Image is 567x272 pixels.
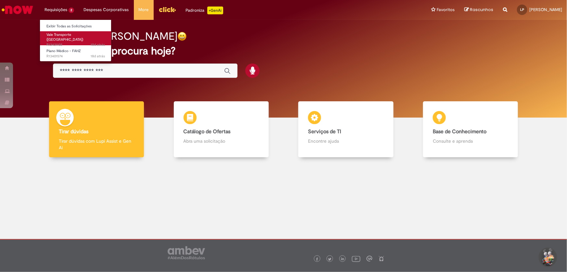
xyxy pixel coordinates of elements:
[207,7,223,14] p: +GenAi
[46,49,81,53] span: Plano Médico - FAHZ
[40,23,111,30] a: Exibir Todas as Solicitações
[433,138,508,144] p: Consulte e aprenda
[433,128,486,135] b: Base de Conhecimento
[40,48,111,60] a: Aberto R13401574 : Plano Médico - FAHZ
[352,254,360,263] img: logo_footer_youtube.png
[91,42,105,47] time: 20/08/2025 09:19:34
[168,246,205,259] img: logo_footer_ambev_rotulo_gray.png
[437,7,455,13] span: Favoritos
[184,128,231,135] b: Catálogo de Ofertas
[328,258,331,261] img: logo_footer_twitter.png
[139,7,149,13] span: More
[53,31,177,42] h2: Bom dia, [PERSON_NAME]
[59,138,134,151] p: Tirar dúvidas com Lupi Assist e Gen Ai
[91,42,105,47] span: 10d atrás
[46,42,105,48] span: R13431102
[316,258,319,261] img: logo_footer_facebook.png
[46,32,83,42] span: Vale Transporte ([GEOGRAPHIC_DATA])
[69,7,74,13] span: 2
[284,101,408,158] a: Serviços de TI Encontre ajuda
[53,45,514,57] h2: O que você procura hoje?
[40,31,111,45] a: Aberto R13431102 : Vale Transporte (VT)
[520,7,524,12] span: LP
[159,5,176,14] img: click_logo_yellow_360x200.png
[341,257,344,261] img: logo_footer_linkedin.png
[529,7,562,12] span: [PERSON_NAME]
[186,7,223,14] div: Padroniza
[159,101,284,158] a: Catálogo de Ofertas Abra uma solicitação
[1,3,34,16] img: ServiceNow
[177,32,187,41] img: happy-face.png
[59,128,88,135] b: Tirar dúvidas
[379,256,384,262] img: logo_footer_naosei.png
[367,256,372,262] img: logo_footer_workplace.png
[40,20,111,62] ul: Requisições
[470,7,493,13] span: Rascunhos
[308,128,341,135] b: Serviços de TI
[34,101,159,158] a: Tirar dúvidas Tirar dúvidas com Lupi Assist e Gen Ai
[464,7,493,13] a: Rascunhos
[91,54,105,59] span: 18d atrás
[45,7,67,13] span: Requisições
[408,101,533,158] a: Base de Conhecimento Consulte e aprenda
[46,54,105,59] span: R13401574
[84,7,129,13] span: Despesas Corporativas
[91,54,105,59] time: 12/08/2025 09:39:57
[184,138,259,144] p: Abra uma solicitação
[308,138,383,144] p: Encontre ajuda
[538,248,557,267] button: Iniciar Conversa de Suporte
